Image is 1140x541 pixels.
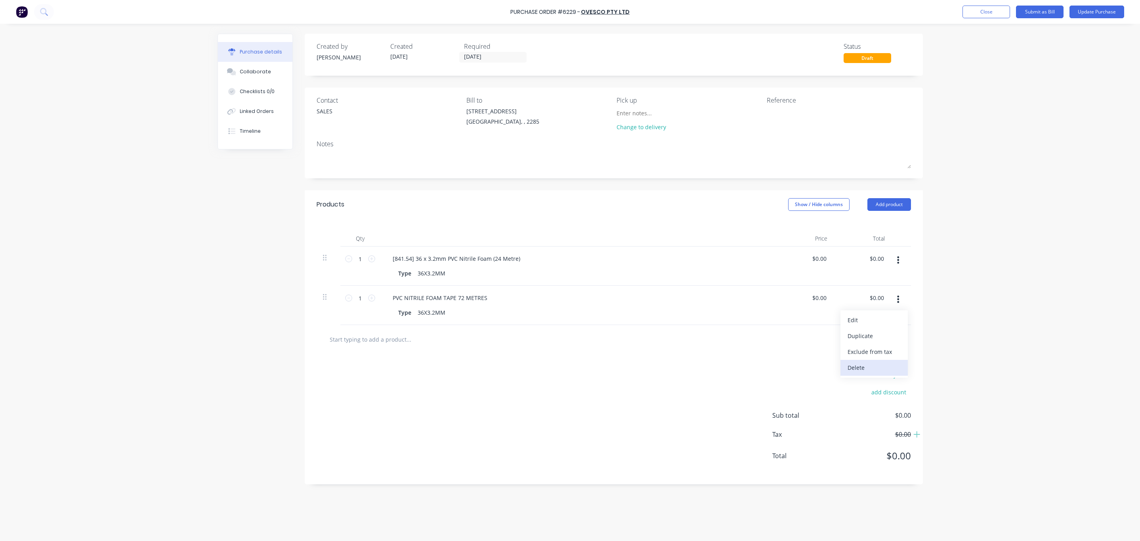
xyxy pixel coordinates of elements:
[329,331,488,347] input: Start typing to add a product...
[340,231,380,247] div: Qty
[772,411,832,420] span: Sub total
[867,387,911,397] button: add discount
[617,123,689,131] div: Change to delivery
[834,231,891,247] div: Total
[386,253,527,264] div: [841.54] 36 x 3.2mm PVC Nitrile Foam (24 Metre)
[840,328,908,344] button: Duplicate
[16,6,28,18] img: Factory
[240,48,282,55] div: Purchase details
[617,107,689,119] input: Enter notes...
[414,307,449,318] div: 36X3.2MM
[240,68,271,75] div: Collaborate
[466,96,611,105] div: Bill to
[844,53,891,63] div: Draft
[962,6,1010,18] button: Close
[218,62,292,82] button: Collaborate
[317,42,384,51] div: Created by
[581,8,630,16] a: Ovesco Pty Ltd
[776,231,834,247] div: Price
[390,42,458,51] div: Created
[386,292,494,304] div: PVC NITRILE FOAM TAPE 72 METRES
[317,200,344,209] div: Products
[840,360,908,376] button: Delete
[317,53,384,61] div: [PERSON_NAME]
[317,107,332,115] div: SALES
[218,82,292,101] button: Checklists 0/0
[1016,6,1064,18] button: Submit as Bill
[1069,6,1124,18] button: Update Purchase
[317,139,911,149] div: Notes
[832,411,911,420] span: $0.00
[617,96,761,105] div: Pick up
[788,198,850,211] button: Show / Hide columns
[395,268,414,279] div: Type
[844,42,911,51] div: Status
[510,8,580,16] div: Purchase Order #6229 -
[464,42,531,51] div: Required
[317,96,461,105] div: Contact
[832,430,911,439] span: $0.00
[772,451,832,461] span: Total
[218,121,292,141] button: Timeline
[840,312,908,328] button: Edit
[240,88,275,95] div: Checklists 0/0
[240,108,274,115] div: Linked Orders
[218,42,292,62] button: Purchase details
[414,268,449,279] div: 36X3.2MM
[395,307,414,318] div: Type
[772,430,832,439] span: Tax
[466,117,539,126] div: [GEOGRAPHIC_DATA], , 2285
[832,449,911,463] span: $0.00
[466,107,539,115] div: [STREET_ADDRESS]
[240,128,261,135] div: Timeline
[840,344,908,360] button: Exclude from tax
[867,198,911,211] button: Add product
[767,96,911,105] div: Reference
[218,101,292,121] button: Linked Orders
